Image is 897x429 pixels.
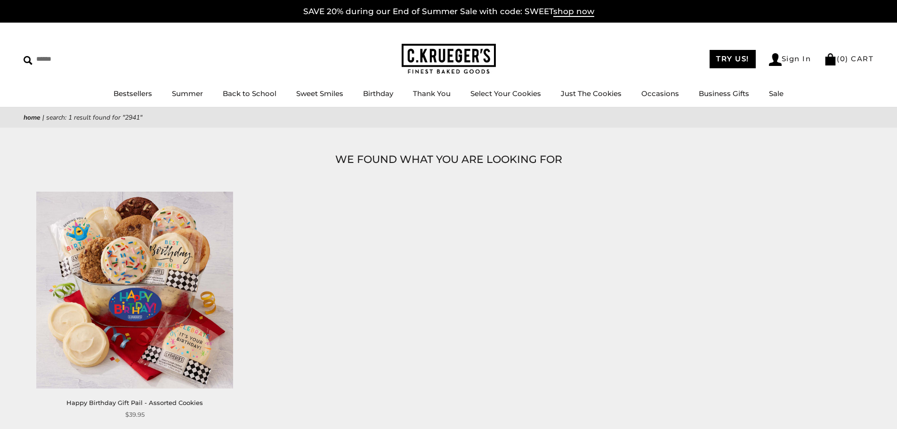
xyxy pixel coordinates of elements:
input: Search [24,52,136,66]
span: shop now [553,7,594,17]
a: Sign In [769,53,811,66]
img: C.KRUEGER'S [402,44,496,74]
a: Bestsellers [113,89,152,98]
img: Happy Birthday Gift Pail - Assorted Cookies [37,192,233,388]
a: Summer [172,89,203,98]
img: Bag [824,53,837,65]
a: Back to School [223,89,276,98]
span: Search: 1 result found for "2941" [46,113,142,122]
img: Account [769,53,782,66]
a: Occasions [641,89,679,98]
span: | [42,113,44,122]
a: Just The Cookies [561,89,622,98]
h1: WE FOUND WHAT YOU ARE LOOKING FOR [38,151,859,168]
a: Business Gifts [699,89,749,98]
a: Sweet Smiles [296,89,343,98]
a: Home [24,113,40,122]
a: TRY US! [710,50,756,68]
a: Birthday [363,89,393,98]
nav: breadcrumbs [24,112,873,123]
a: Thank You [413,89,451,98]
a: Select Your Cookies [470,89,541,98]
a: Happy Birthday Gift Pail - Assorted Cookies [66,399,203,406]
a: (0) CART [824,54,873,63]
span: $39.95 [125,410,145,420]
img: Search [24,56,32,65]
a: SAVE 20% during our End of Summer Sale with code: SWEETshop now [303,7,594,17]
a: Sale [769,89,784,98]
span: 0 [840,54,846,63]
